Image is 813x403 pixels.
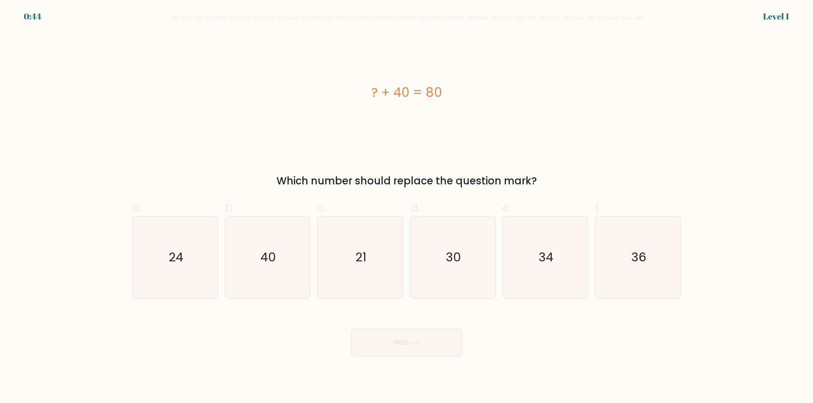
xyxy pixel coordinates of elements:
text: 36 [631,249,646,266]
text: 30 [446,249,461,266]
text: 34 [539,249,553,266]
span: f. [595,199,601,216]
div: Level 1 [763,10,789,23]
div: ? + 40 = 80 [132,83,681,102]
text: 40 [260,249,276,266]
button: Next [351,329,462,356]
span: d. [410,199,420,216]
span: a. [132,199,142,216]
span: e. [503,199,512,216]
div: 0:44 [24,10,41,23]
span: c. [317,199,326,216]
span: b. [225,199,235,216]
div: Which number should replace the question mark? [137,173,676,189]
text: 24 [169,249,183,266]
text: 21 [356,249,367,266]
